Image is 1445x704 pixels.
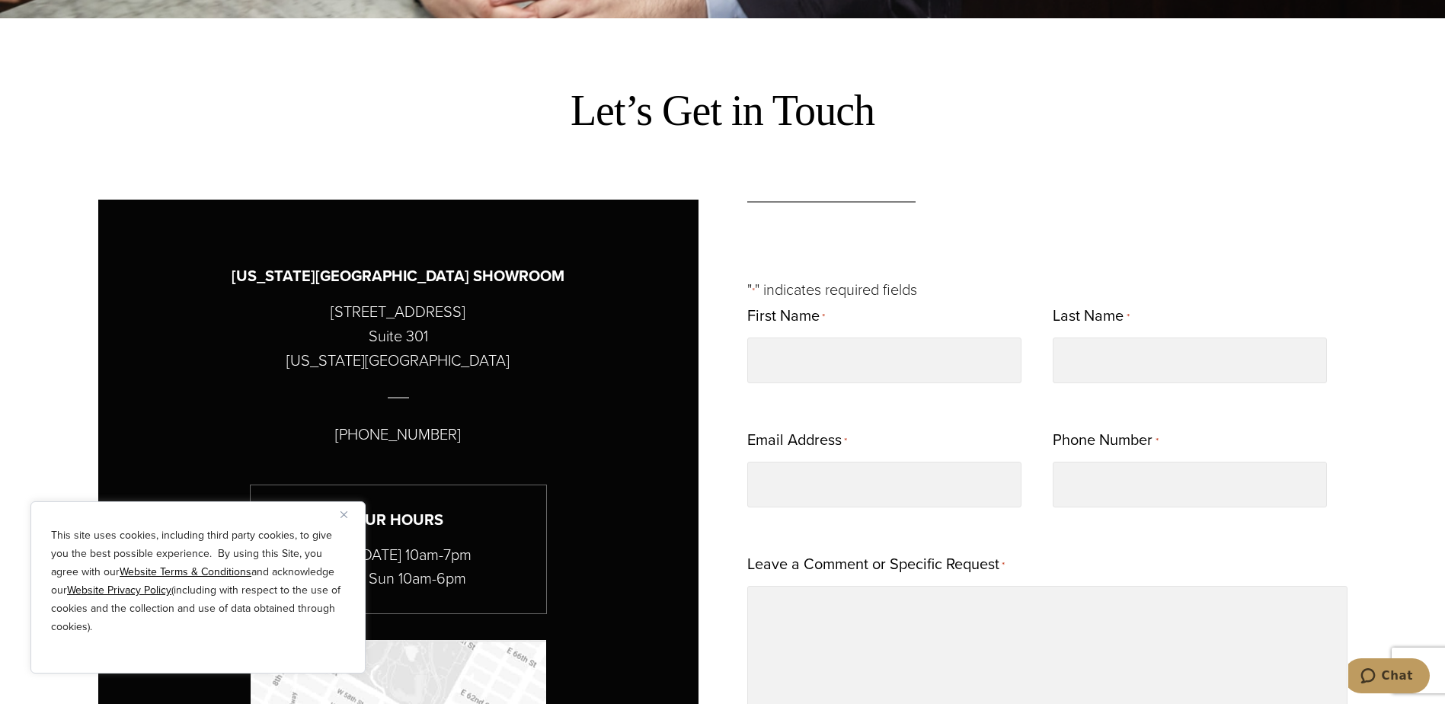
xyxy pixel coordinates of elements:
p: [PHONE_NUMBER] [335,422,461,446]
img: Close [340,511,347,518]
label: Email Address [747,426,847,456]
label: First Name [747,302,825,331]
p: This site uses cookies, including third party cookies, to give you the best possible experience. ... [51,526,345,636]
p: " " indicates required fields [747,277,1347,302]
label: Last Name [1053,302,1129,331]
h3: Our Hours [251,508,546,532]
a: Website Terms & Conditions [120,564,251,580]
h2: Let’s Get in Touch [571,83,874,138]
iframe: Opens a widget where you can chat to one of our agents [1348,658,1430,696]
button: Close [340,505,359,523]
label: Leave a Comment or Specific Request [747,550,1005,580]
p: [STREET_ADDRESS] Suite 301 [US_STATE][GEOGRAPHIC_DATA] [286,299,510,373]
h3: [US_STATE][GEOGRAPHIC_DATA] SHOWROOM [232,264,564,288]
p: Mon-[DATE] 10am-7pm Sat & Sun 10am-6pm [251,543,546,590]
label: Phone Number [1053,426,1158,456]
a: Website Privacy Policy [67,582,171,598]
